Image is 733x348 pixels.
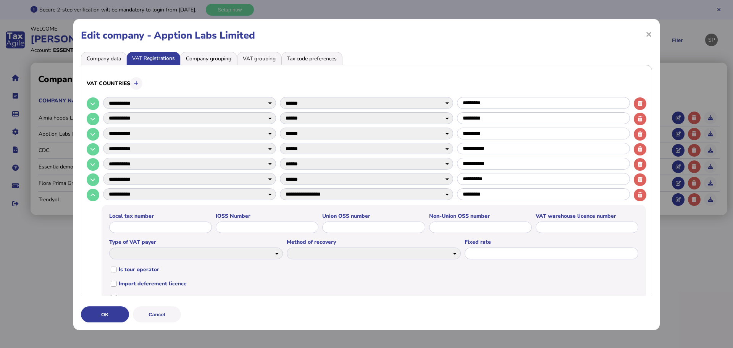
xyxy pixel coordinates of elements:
h1: Edit company - Apption Labs Limited [81,29,652,42]
label: Non-Union OSS number [429,212,532,220]
li: Company data [81,52,127,65]
span: × [646,27,652,41]
button: Delete VAT registration [634,113,646,125]
button: Expand detail [87,189,99,201]
label: Method of recovery [287,238,460,246]
label: Export scheme [119,294,638,301]
button: Delete VAT registration [634,173,646,186]
label: Is tour operator [119,266,638,273]
button: Delete VAT registration [634,158,646,171]
button: Delete VAT registration [634,97,646,110]
label: Union OSS number [322,212,425,220]
button: Expand detail [87,173,99,186]
button: Expand detail [87,143,99,156]
label: Local tax number [109,212,212,220]
button: Delete VAT registration [634,189,646,201]
label: Fixed rate [465,238,638,246]
button: Cancel [133,306,181,322]
button: Delete VAT registration [634,143,646,156]
button: Expand detail [87,128,99,141]
li: VAT Registrations [127,52,180,65]
h3: VAT countries [87,76,646,91]
label: IOSS Number [216,212,318,220]
li: VAT grouping [237,52,281,65]
button: OK [81,306,129,322]
label: VAT warehouse licence number [536,212,638,220]
li: Company grouping [180,52,237,65]
label: Import deferement licence [119,280,638,287]
button: Expand detail [87,158,99,171]
button: Delete VAT registration [634,128,646,141]
button: Expand detail [87,97,99,110]
label: Type of VAT payer [109,238,283,246]
li: Tax code preferences [281,52,342,65]
button: Expand detail [87,113,99,125]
